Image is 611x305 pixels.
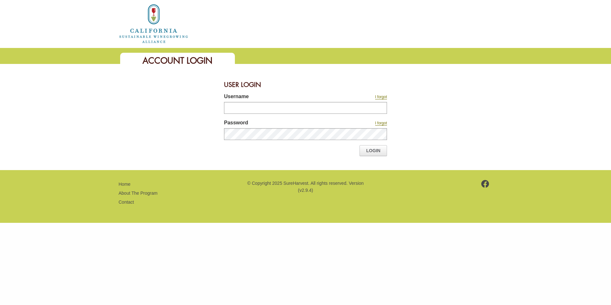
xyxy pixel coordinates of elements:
[481,180,489,188] img: footer-facebook.png
[360,145,387,156] a: Login
[224,119,329,128] label: Password
[375,121,387,126] a: I forgot
[119,182,130,187] a: Home
[119,199,134,205] a: Contact
[224,77,387,93] div: User Login
[119,3,189,44] img: logo_cswa2x.png
[224,93,329,102] label: Username
[143,55,213,66] span: Account Login
[375,95,387,99] a: I forgot
[119,191,158,196] a: About The Program
[119,20,189,26] a: Home
[246,180,365,194] p: © Copyright 2025 SureHarvest. All rights reserved. Version (v2.9.4)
